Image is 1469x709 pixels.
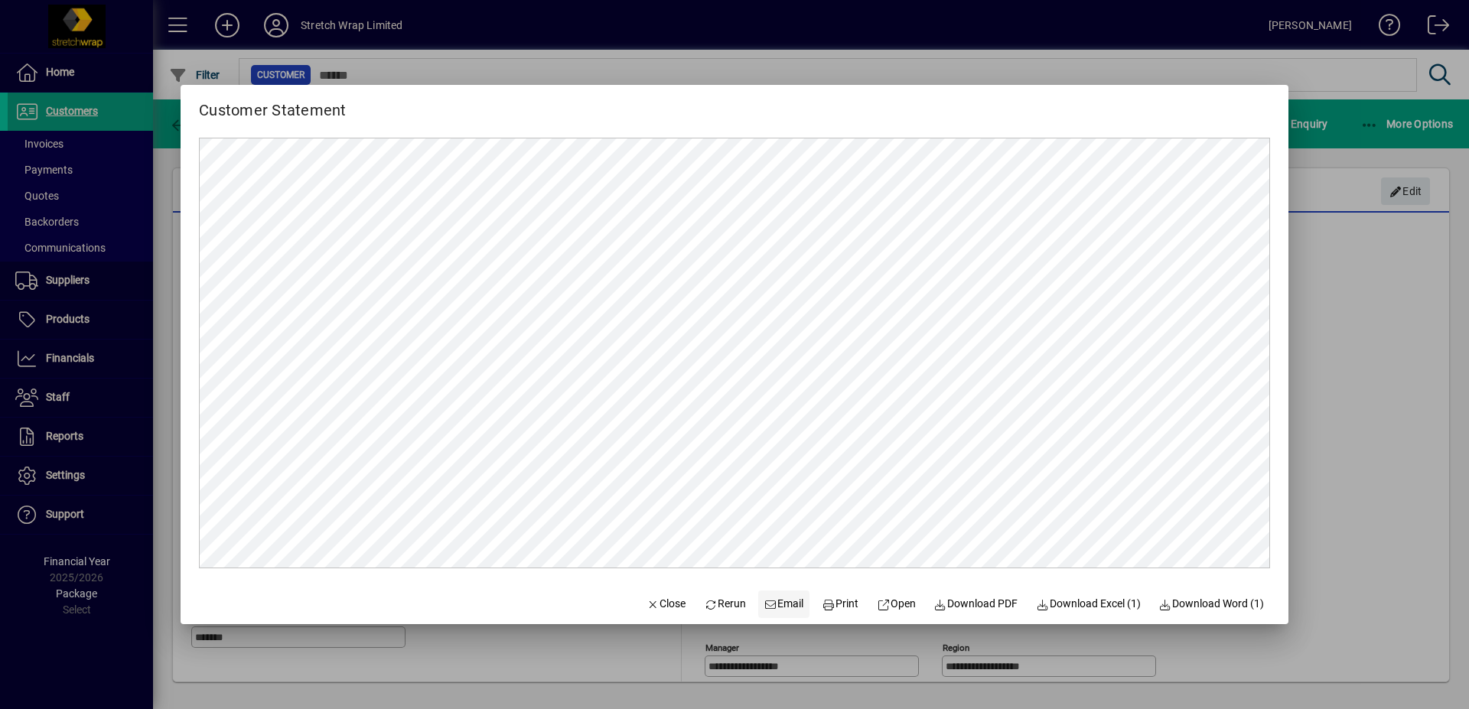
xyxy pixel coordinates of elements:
span: Print [822,596,858,612]
button: Print [816,590,865,618]
a: Download PDF [928,590,1024,618]
a: Open [871,590,922,618]
span: Open [877,596,916,612]
span: Download PDF [934,596,1018,612]
button: Email [758,590,810,618]
span: Rerun [704,596,746,612]
button: Close [640,590,692,618]
span: Close [647,596,686,612]
span: Email [764,596,804,612]
button: Download Excel (1) [1030,590,1147,618]
h2: Customer Statement [181,85,365,122]
span: Download Excel (1) [1036,596,1141,612]
button: Download Word (1) [1153,590,1271,618]
span: Download Word (1) [1159,596,1265,612]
